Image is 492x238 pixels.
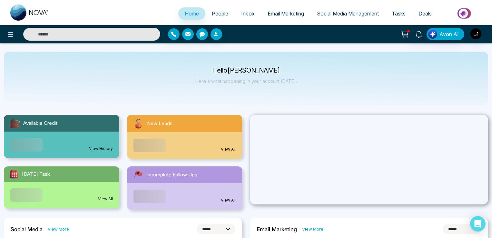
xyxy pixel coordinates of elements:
a: View More [302,226,323,232]
span: Available Credit [23,120,57,127]
img: followUps.svg [132,169,144,181]
div: Open Intercom Messenger [470,216,486,232]
img: newLeads.svg [132,117,144,130]
span: Inbox [241,10,255,17]
img: Lead Flow [428,30,437,39]
span: Email Marketing [268,10,304,17]
button: Avon AI [427,28,464,40]
p: Hello [PERSON_NAME] [195,68,297,73]
img: availableCredit.svg [9,117,21,129]
h2: Email Marketing [257,226,297,233]
span: Social Media Management [317,10,379,17]
a: View More [48,226,69,232]
span: Tasks [392,10,406,17]
span: Home [185,10,199,17]
a: Inbox [235,7,261,20]
a: Incomplete Follow UpsView All [123,166,246,210]
img: User Avatar [470,28,481,39]
a: View All [221,146,236,152]
a: View All [221,197,236,203]
p: Here's what happening in your account [DATE]. [195,78,297,84]
span: Incomplete Follow Ups [146,171,197,179]
a: Email Marketing [261,7,310,20]
img: todayTask.svg [9,169,19,179]
span: [DATE] Task [22,171,50,178]
span: New Leads [147,120,172,127]
span: People [212,10,228,17]
a: View History [89,146,113,152]
a: Tasks [385,7,412,20]
img: Market-place.gif [441,6,488,21]
h2: Social Media [11,226,43,233]
span: Deals [418,10,432,17]
a: Social Media Management [310,7,385,20]
a: New LeadsView All [123,115,246,159]
span: Avon AI [439,30,459,38]
img: Nova CRM Logo [10,5,49,21]
a: People [205,7,235,20]
a: Home [178,7,205,20]
a: View All [98,196,113,202]
a: Deals [412,7,438,20]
